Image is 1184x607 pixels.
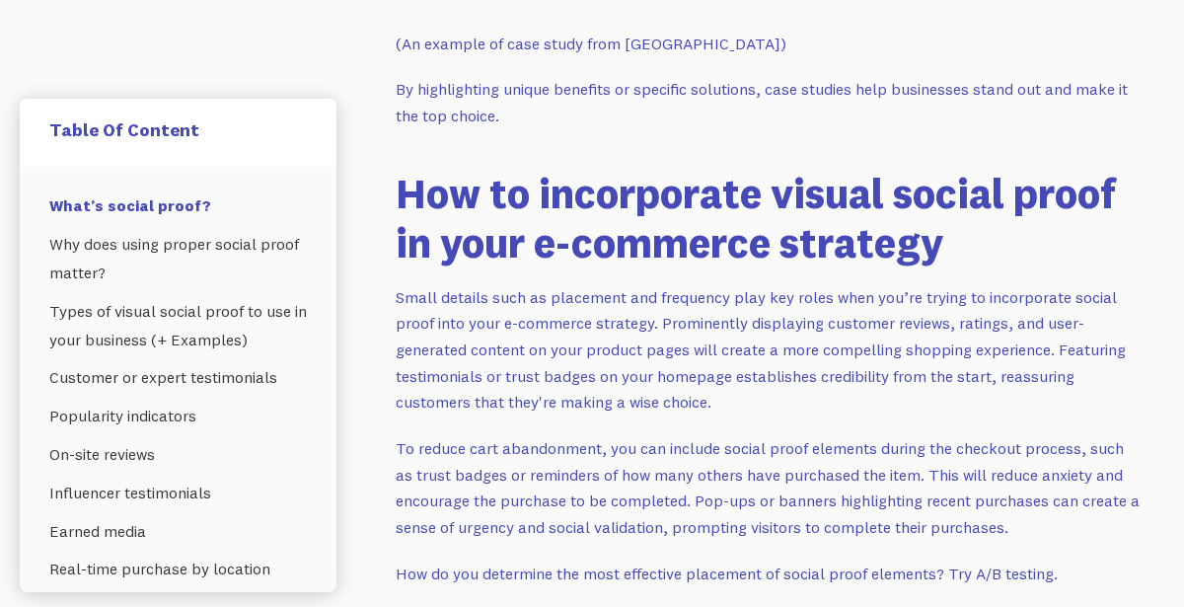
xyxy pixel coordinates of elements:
strong: What’s social proof? [49,195,211,215]
a: Influencer testimonials [49,474,307,512]
p: How do you determine the most effective placement of social proof elements? Try A/B testing. [396,561,1141,587]
p: By highlighting unique benefits or specific solutions, case studies help businesses stand out and... [396,76,1141,128]
h5: Table Of Content [49,118,307,141]
a: Popularity indicators [49,397,307,435]
a: Customer or expert testimonials [49,358,307,397]
h2: How to incorporate visual social proof in your e-commerce strategy [396,169,1141,268]
p: To reduce cart abandonment, you can include social proof elements during the checkout process, su... [396,435,1141,541]
p: (An example of case study from [GEOGRAPHIC_DATA]) [396,31,1141,57]
a: Types of visual social proof to use in your business (+ Examples) [49,292,307,359]
a: Real-time purchase by location [49,550,307,588]
a: What’s social proof? [49,187,307,225]
a: Earned media [49,512,307,551]
a: Why does using proper social proof matter? [49,225,307,292]
p: Small details such as placement and frequency play key roles when you’re trying to incorporate so... [396,284,1141,416]
a: On-site reviews [49,435,307,474]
